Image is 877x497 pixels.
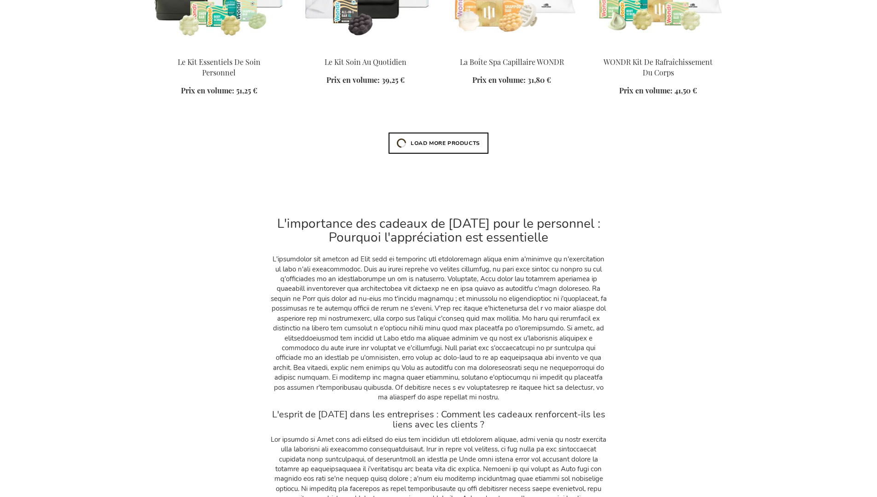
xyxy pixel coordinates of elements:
a: The WONDR Hair Spa Box [446,46,578,54]
a: Prix en volume: 39,25 € [326,75,405,86]
span: Prix en volume: [619,86,673,95]
a: La Boîte Spa Capillaire WONDR [460,57,564,67]
h2: L'importance des cadeaux de [DATE] pour le personnel : Pourquoi l'appréciation est essentielle [271,217,607,245]
span: Prix en volume: [181,86,234,95]
a: Le Kit Soin Au Quotidien [325,57,407,67]
a: Prix en volume: 51,25 € [181,86,257,96]
a: Le Kit Essentiels De Soin Personnel [178,57,261,77]
a: WONDR Body Refresh Kit [592,46,724,54]
span: Prix en volume: [472,75,526,85]
span: 39,25 € [382,75,405,85]
a: The Self-Care Essentials Set [153,46,285,54]
h3: L'esprit de [DATE] dans les entreprises : Comment les cadeaux renforcent-ils les liens avec les c... [271,410,607,430]
a: Prix en volume: 31,80 € [472,75,551,86]
a: Prix en volume: 41,50 € [619,86,697,96]
span: Prix en volume: [326,75,380,85]
a: WONDR Kit De Rafraîchissement Du Corps [604,57,713,77]
span: 51,25 € [236,86,257,95]
a: The Everyday Care Kit [300,46,431,54]
span: 31,80 € [528,75,551,85]
span: 41,50 € [674,86,697,95]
